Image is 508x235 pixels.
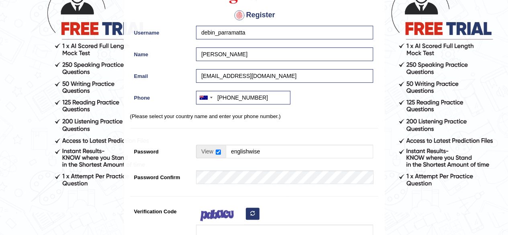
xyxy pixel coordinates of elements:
label: Verification Code [130,204,192,215]
label: Name [130,47,192,58]
h4: Register [130,9,378,22]
div: Australia: +61 [196,91,215,104]
label: Username [130,26,192,37]
label: Password Confirm [130,170,192,181]
label: Password [130,145,192,155]
input: +61 412 345 678 [196,91,290,104]
label: Email [130,69,192,80]
p: (Please select your country name and enter your phone number.) [130,112,378,120]
label: Phone [130,91,192,102]
input: Show/Hide Password [216,149,221,155]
